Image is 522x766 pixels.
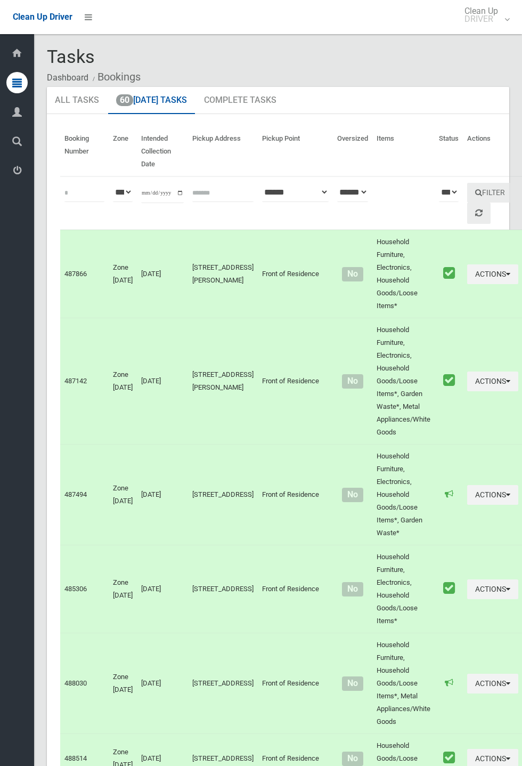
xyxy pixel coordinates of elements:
[109,545,137,633] td: Zone [DATE]
[137,318,188,445] td: [DATE]
[196,87,284,115] a: Complete Tasks
[137,545,188,633] td: [DATE]
[188,230,258,318] td: [STREET_ADDRESS][PERSON_NAME]
[90,67,141,87] li: Bookings
[372,545,435,633] td: Household Furniture, Electronics, Household Goods/Loose Items*
[258,318,333,445] td: Front of Residence
[258,230,333,318] td: Front of Residence
[47,46,95,67] span: Tasks
[47,87,107,115] a: All Tasks
[464,15,498,23] small: DRIVER
[137,127,188,176] th: Intended Collection Date
[443,751,455,764] i: Booking marked as collected.
[342,267,363,281] span: No
[372,318,435,445] td: Household Furniture, Electronics, Household Goods/Loose Items*, Garden Waste*, Metal Appliances/W...
[137,445,188,545] td: [DATE]
[372,127,435,176] th: Items
[337,754,368,763] h4: Normal sized
[109,318,137,445] td: Zone [DATE]
[188,445,258,545] td: [STREET_ADDRESS]
[47,72,88,83] a: Dashboard
[467,264,518,284] button: Actions
[443,581,455,595] i: Booking marked as collected.
[137,230,188,318] td: [DATE]
[258,445,333,545] td: Front of Residence
[372,445,435,545] td: Household Furniture, Electronics, Household Goods/Loose Items*, Garden Waste*
[109,445,137,545] td: Zone [DATE]
[333,127,372,176] th: Oversized
[109,633,137,734] td: Zone [DATE]
[342,488,363,502] span: No
[116,94,133,106] span: 60
[342,582,363,596] span: No
[337,377,368,386] h4: Normal sized
[109,230,137,318] td: Zone [DATE]
[337,270,368,279] h4: Normal sized
[467,485,518,505] button: Actions
[459,7,509,23] span: Clean Up
[109,127,137,176] th: Zone
[188,127,258,176] th: Pickup Address
[467,372,518,391] button: Actions
[467,579,518,599] button: Actions
[258,633,333,734] td: Front of Residence
[372,633,435,734] td: Household Furniture, Household Goods/Loose Items*, Metal Appliances/White Goods
[60,127,109,176] th: Booking Number
[60,545,109,633] td: 485306
[435,127,463,176] th: Status
[60,230,109,318] td: 487866
[60,633,109,734] td: 488030
[13,12,72,22] span: Clean Up Driver
[258,127,333,176] th: Pickup Point
[467,674,518,694] button: Actions
[60,318,109,445] td: 487142
[342,752,363,766] span: No
[60,445,109,545] td: 487494
[108,87,195,115] a: 60[DATE] Tasks
[443,373,455,387] i: Booking marked as collected.
[443,266,455,280] i: Booking marked as collected.
[467,183,513,203] button: Filter
[137,633,188,734] td: [DATE]
[337,490,368,499] h4: Normal sized
[13,9,72,25] a: Clean Up Driver
[258,545,333,633] td: Front of Residence
[372,230,435,318] td: Household Furniture, Electronics, Household Goods/Loose Items*
[337,585,368,594] h4: Normal sized
[188,545,258,633] td: [STREET_ADDRESS]
[342,374,363,389] span: No
[342,676,363,691] span: No
[188,633,258,734] td: [STREET_ADDRESS]
[188,318,258,445] td: [STREET_ADDRESS][PERSON_NAME]
[337,679,368,688] h4: Normal sized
